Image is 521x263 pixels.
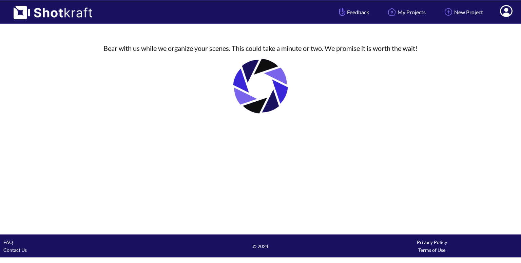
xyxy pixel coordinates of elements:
img: Add Icon [443,6,454,18]
a: FAQ [3,239,13,245]
img: Home Icon [386,6,398,18]
a: My Projects [381,3,431,21]
div: Terms of Use [346,246,518,254]
span: © 2024 [175,242,346,250]
span: Feedback [337,8,369,16]
img: Loading.. [227,52,294,120]
a: Contact Us [3,247,27,253]
a: New Project [438,3,488,21]
div: Privacy Policy [346,238,518,246]
img: Hand Icon [337,6,347,18]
